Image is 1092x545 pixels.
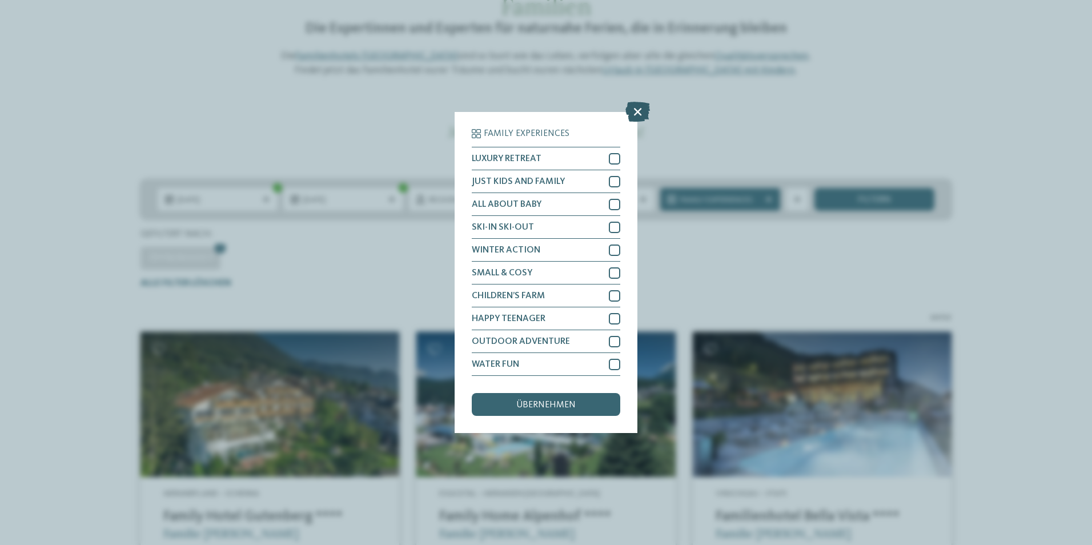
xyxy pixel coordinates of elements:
[472,177,565,186] span: JUST KIDS AND FAMILY
[472,200,541,209] span: ALL ABOUT BABY
[516,400,576,410] span: übernehmen
[484,129,569,138] span: Family Experiences
[472,154,541,163] span: LUXURY RETREAT
[472,360,519,369] span: WATER FUN
[472,291,545,300] span: CHILDREN’S FARM
[472,246,540,255] span: WINTER ACTION
[472,337,570,346] span: OUTDOOR ADVENTURE
[472,314,545,323] span: HAPPY TEENAGER
[472,269,532,278] span: SMALL & COSY
[472,223,534,232] span: SKI-IN SKI-OUT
